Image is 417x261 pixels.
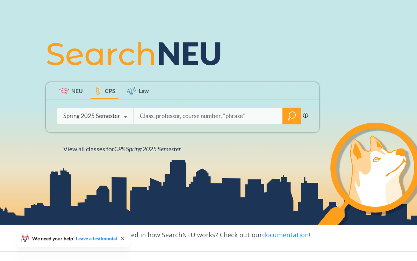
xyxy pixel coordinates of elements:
[139,87,149,95] span: Law
[105,87,115,95] span: CPS
[288,111,296,121] svg: magnifying glass
[71,87,83,95] span: NEU
[114,145,181,153] span: CPS Spring 2025 Semester
[63,145,181,153] span: View all classes for
[262,231,310,239] a: documentation!
[282,108,301,124] div: magnifying glass
[139,109,278,123] input: Class, professor, course number, "phrase"
[63,112,120,120] div: Spring 2025 Semester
